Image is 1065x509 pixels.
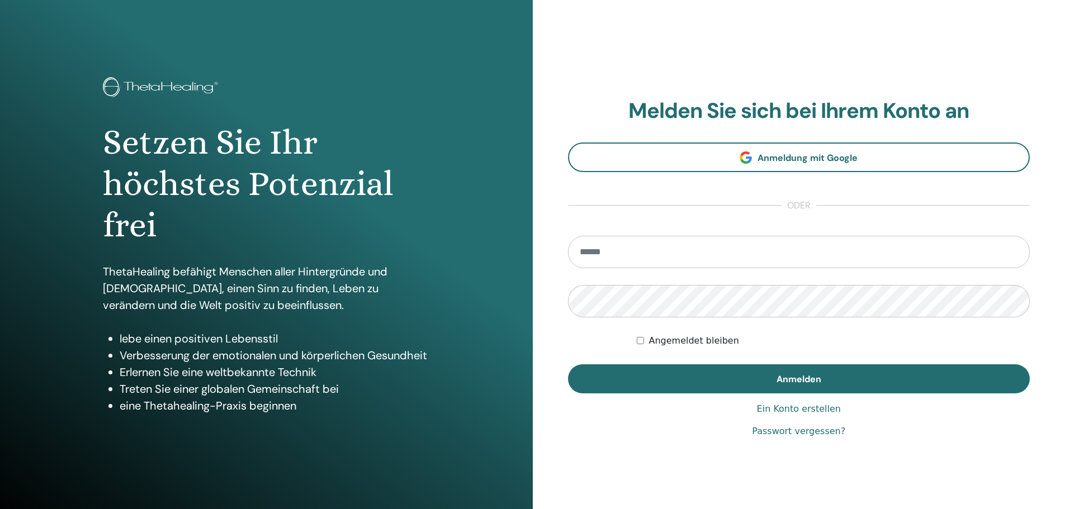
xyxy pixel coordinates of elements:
span: Anmelden [777,373,821,385]
li: lebe einen positiven Lebensstil [120,330,430,347]
p: ThetaHealing befähigt Menschen aller Hintergründe und [DEMOGRAPHIC_DATA], einen Sinn zu finden, L... [103,263,430,313]
div: Keep me authenticated indefinitely or until I manually logout [637,334,1030,348]
span: Anmeldung mit Google [758,152,858,164]
h2: Melden Sie sich bei Ihrem Konto an [568,98,1030,124]
li: Erlernen Sie eine weltbekannte Technik [120,364,430,380]
a: Passwort vergessen? [752,425,845,438]
button: Anmelden [568,364,1030,393]
a: Anmeldung mit Google [568,142,1030,172]
span: oder [782,199,816,212]
a: Ein Konto erstellen [757,402,841,416]
li: eine Thetahealing-Praxis beginnen [120,397,430,414]
label: Angemeldet bleiben [649,334,739,348]
li: Treten Sie einer globalen Gemeinschaft bei [120,380,430,397]
h1: Setzen Sie Ihr höchstes Potenzial frei [103,122,430,246]
li: Verbesserung der emotionalen und körperlichen Gesundheit [120,347,430,364]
